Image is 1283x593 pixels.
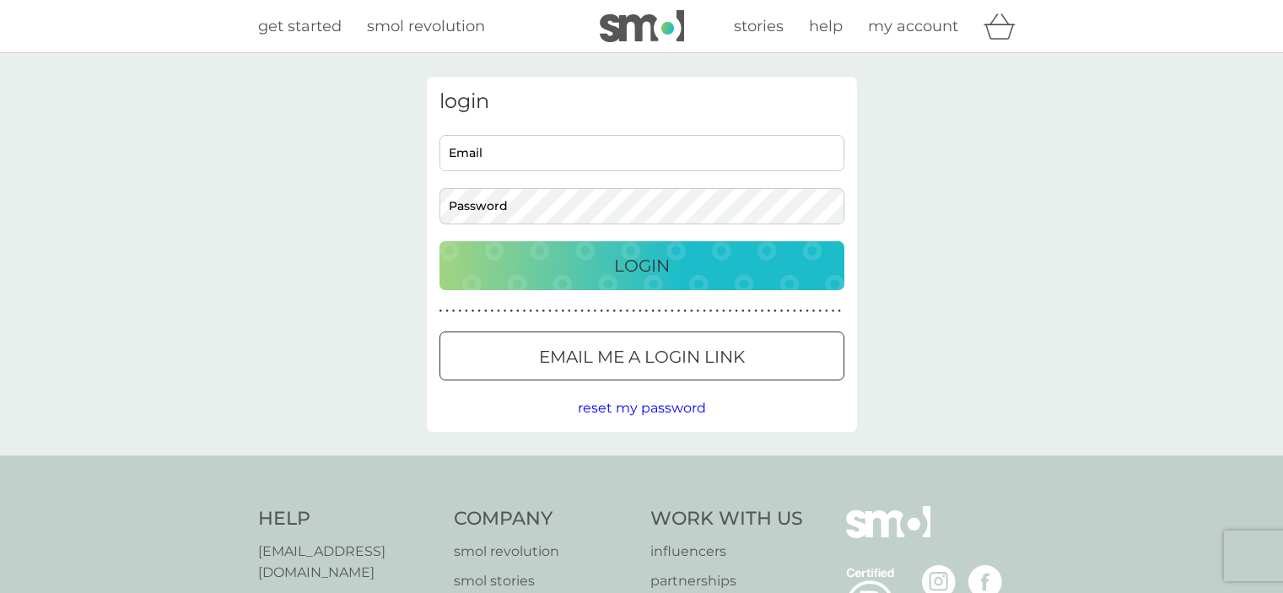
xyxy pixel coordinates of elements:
p: ● [761,307,764,315]
p: ● [780,307,784,315]
p: ● [548,307,552,315]
h4: Help [258,506,438,532]
a: smol stories [454,570,633,592]
p: ● [818,307,822,315]
a: help [809,14,843,39]
p: ● [697,307,700,315]
span: help [809,17,843,35]
p: ● [786,307,790,315]
p: ● [497,307,500,315]
a: my account [868,14,958,39]
p: ● [580,307,584,315]
button: reset my password [578,397,706,419]
p: ● [774,307,777,315]
p: ● [671,307,674,315]
p: ● [568,307,571,315]
p: Login [614,252,670,279]
a: influencers [650,541,803,563]
p: ● [445,307,449,315]
p: ● [536,307,539,315]
p: ● [838,307,841,315]
h3: login [439,89,844,114]
p: ● [639,307,642,315]
p: ● [619,307,623,315]
p: ● [722,307,725,315]
p: ● [600,307,603,315]
button: Email me a login link [439,332,844,380]
button: Login [439,241,844,290]
p: ● [703,307,706,315]
p: ● [574,307,578,315]
p: ● [806,307,809,315]
p: ● [587,307,590,315]
p: ● [458,307,461,315]
p: ● [832,307,835,315]
p: ● [491,307,494,315]
p: ● [509,307,513,315]
p: ● [472,307,475,315]
p: ● [677,307,681,315]
a: smol revolution [367,14,485,39]
p: ● [683,307,687,315]
p: ● [594,307,597,315]
p: ● [555,307,558,315]
p: ● [748,307,752,315]
p: ● [767,307,770,315]
p: ● [735,307,738,315]
p: ● [542,307,546,315]
span: my account [868,17,958,35]
p: ● [516,307,520,315]
p: ● [754,307,757,315]
img: smol [846,506,930,563]
p: ● [529,307,532,315]
p: ● [793,307,796,315]
a: get started [258,14,342,39]
p: ● [477,307,481,315]
p: ● [523,307,526,315]
span: stories [734,17,784,35]
img: smol [600,10,684,42]
p: ● [658,307,661,315]
p: ● [465,307,468,315]
a: partnerships [650,570,803,592]
h4: Company [454,506,633,532]
a: stories [734,14,784,39]
h4: Work With Us [650,506,803,532]
span: smol revolution [367,17,485,35]
p: ● [729,307,732,315]
p: ● [709,307,713,315]
p: ● [452,307,456,315]
p: ● [715,307,719,315]
p: ● [690,307,693,315]
a: [EMAIL_ADDRESS][DOMAIN_NAME] [258,541,438,584]
p: ● [612,307,616,315]
p: ● [800,307,803,315]
p: ● [741,307,745,315]
p: ● [645,307,649,315]
span: reset my password [578,400,706,416]
p: ● [825,307,828,315]
a: smol revolution [454,541,633,563]
p: ● [606,307,610,315]
p: ● [439,307,443,315]
p: ● [561,307,564,315]
p: ● [484,307,488,315]
p: ● [812,307,816,315]
p: ● [651,307,655,315]
p: ● [626,307,629,315]
p: ● [632,307,635,315]
div: basket [984,9,1026,43]
p: ● [664,307,667,315]
span: get started [258,17,342,35]
p: ● [504,307,507,315]
p: Email me a login link [539,343,745,370]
